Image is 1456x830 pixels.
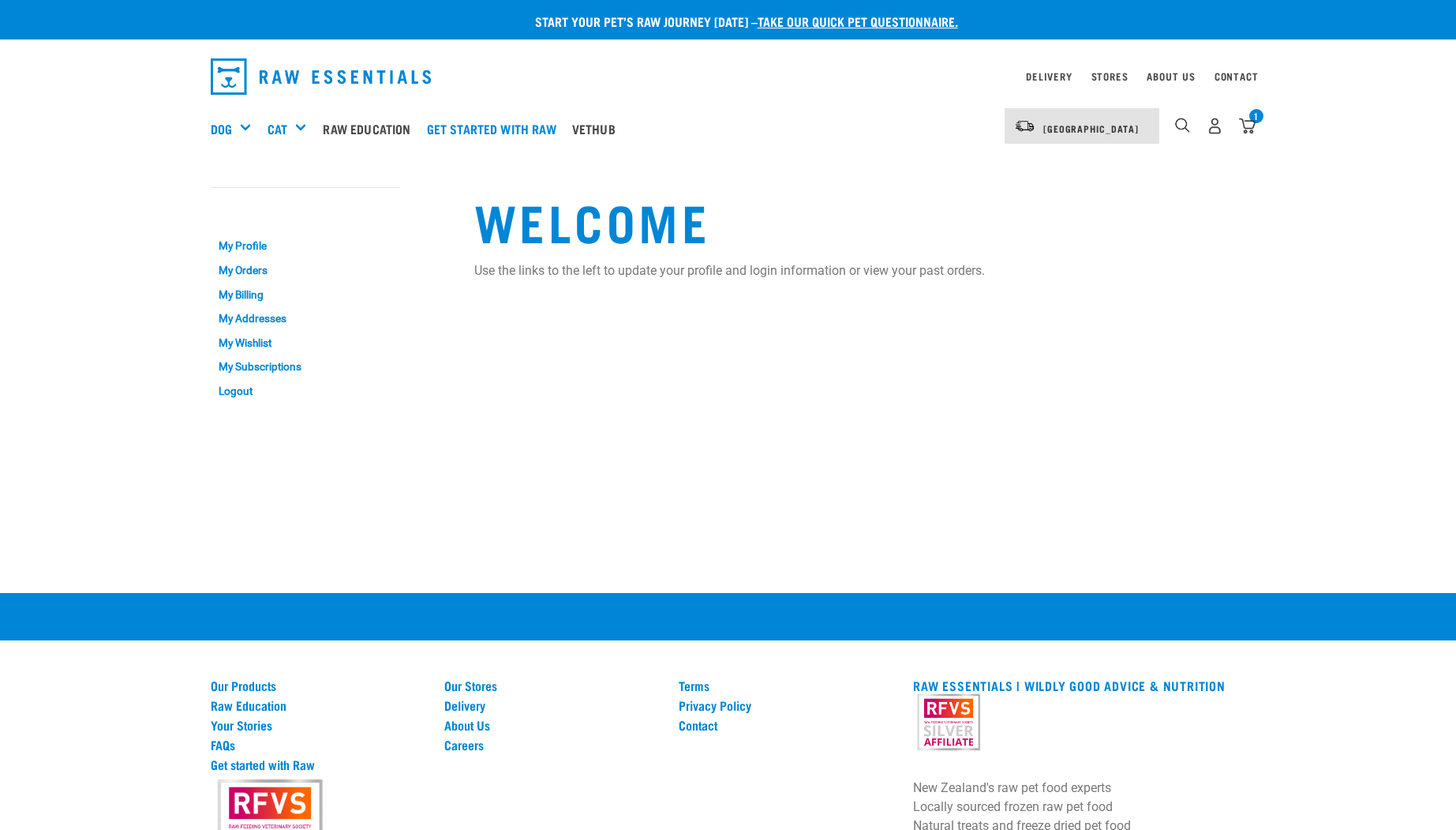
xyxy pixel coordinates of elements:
[211,283,400,307] a: My Billing
[211,718,426,732] a: Your Stories
[1239,118,1256,134] img: home-icon@2x.png
[211,757,426,772] a: Get started with Raw
[1026,73,1072,79] a: Delivery
[444,678,660,693] a: Our Stores
[211,698,426,712] a: Raw Education
[913,678,1245,693] h3: RAW ESSENTIALS | Wildly Good Advice & Nutrition
[423,97,568,160] a: Get started with Raw
[319,97,422,160] a: Raw Education
[211,58,432,95] img: Raw Essentials Logo
[444,718,660,732] a: About Us
[1207,118,1223,134] img: user.png
[211,355,400,380] a: My Subscriptions
[679,718,894,732] a: Contact
[474,261,1246,280] p: Use the links to the left to update your profile and login information or view your past orders.
[1091,73,1128,79] a: Stores
[1215,73,1259,79] a: Contact
[198,52,1259,101] nav: dropdown navigation
[1249,109,1263,123] div: 1
[679,678,894,693] a: Terms
[1043,126,1139,131] span: [GEOGRAPHIC_DATA]
[913,693,984,752] img: rfvs.png
[758,17,958,24] a: take our quick pet questionnaire.
[679,698,894,712] a: Privacy Policy
[211,258,400,283] a: My Orders
[1175,118,1190,133] img: home-icon-1@2x.png
[568,97,627,160] a: Vethub
[1147,73,1195,79] a: About Us
[444,738,660,752] a: Careers
[211,119,232,138] a: Dog
[211,331,400,355] a: My Wishlist
[211,379,400,404] a: Logout
[211,678,426,693] a: Our Products
[268,119,287,138] a: Cat
[211,738,426,752] a: FAQs
[211,235,400,259] a: My Profile
[444,698,660,712] a: Delivery
[474,192,1246,249] h1: Welcome
[211,203,287,210] a: My Account
[1014,119,1035,133] img: van-moving.png
[211,306,400,331] a: My Addresses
